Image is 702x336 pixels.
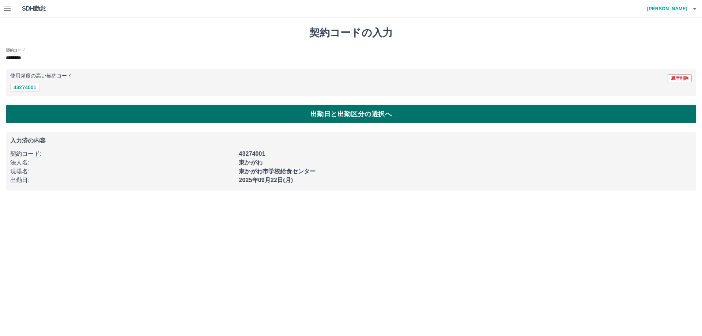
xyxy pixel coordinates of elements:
[10,73,72,79] p: 使用頻度の高い契約コード
[10,176,234,185] p: 出勤日 :
[6,47,25,53] h2: 契約コード
[668,74,692,82] button: 履歴削除
[239,159,263,166] b: 東かがわ
[239,177,293,183] b: 2025年09月22日(月)
[10,150,234,158] p: 契約コード :
[6,27,696,39] h1: 契約コードの入力
[10,167,234,176] p: 現場名 :
[10,138,692,144] p: 入力済の内容
[239,151,265,157] b: 43274001
[239,168,316,174] b: 東かがわ市学校給食センター
[10,83,39,92] button: 43274001
[6,105,696,123] button: 出勤日と出勤区分の選択へ
[10,158,234,167] p: 法人名 :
